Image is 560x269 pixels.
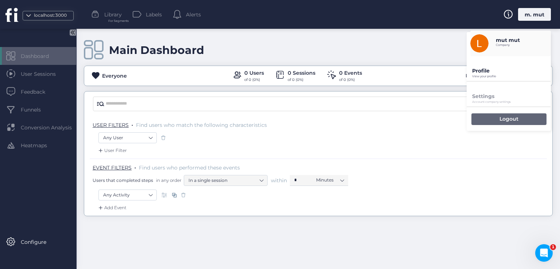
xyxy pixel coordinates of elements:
p: Settings [472,93,551,100]
span: . [132,120,133,128]
nz-select-item: Any Activity [103,190,152,200]
span: Feedback [21,88,56,96]
span: Library [104,11,122,19]
span: within [271,177,287,184]
p: mut mut [496,37,520,43]
p: Profile [472,67,551,74]
div: m. mut [518,8,551,21]
span: Users that completed steps [93,177,153,183]
div: 0 Users [244,69,264,77]
span: Alerts [186,11,201,19]
span: For Segments [108,19,129,23]
span: . [135,163,136,170]
div: of 0 (0%) [244,77,264,83]
p: Account company settings [472,100,551,104]
div: 0 Sessions [288,69,315,77]
span: Find users who match the following characteristics [136,122,267,128]
div: of 0 (0%) [288,77,315,83]
span: EVENT FILTERS [93,164,132,171]
div: localhost:3000 [32,12,69,19]
div: Add Event [97,204,127,211]
span: Find users who performed these events [139,164,240,171]
img: avatar [470,34,489,52]
span: Configure [21,238,57,246]
nz-select-item: Any User [103,132,152,143]
span: Heatmaps [21,141,58,149]
span: 1 [550,244,556,250]
div: User Filter [97,147,127,154]
div: 0 Events [339,69,362,77]
div: Last 30 days [464,70,497,82]
span: Funnels [21,106,52,114]
span: in any order [155,177,182,183]
iframe: Intercom live chat [535,244,553,262]
span: Labels [146,11,162,19]
div: Main Dashboard [109,43,204,57]
p: Company [496,43,520,47]
nz-select-item: In a single session [188,175,263,186]
div: of 0 (0%) [339,77,362,83]
span: USER FILTERS [93,122,129,128]
p: View your profile [472,75,551,78]
span: User Sessions [21,70,67,78]
nz-select-item: Minutes [316,175,344,186]
span: Dashboard [21,52,60,60]
p: Logout [499,116,518,122]
div: Everyone [102,72,127,80]
span: Conversion Analysis [21,124,83,132]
